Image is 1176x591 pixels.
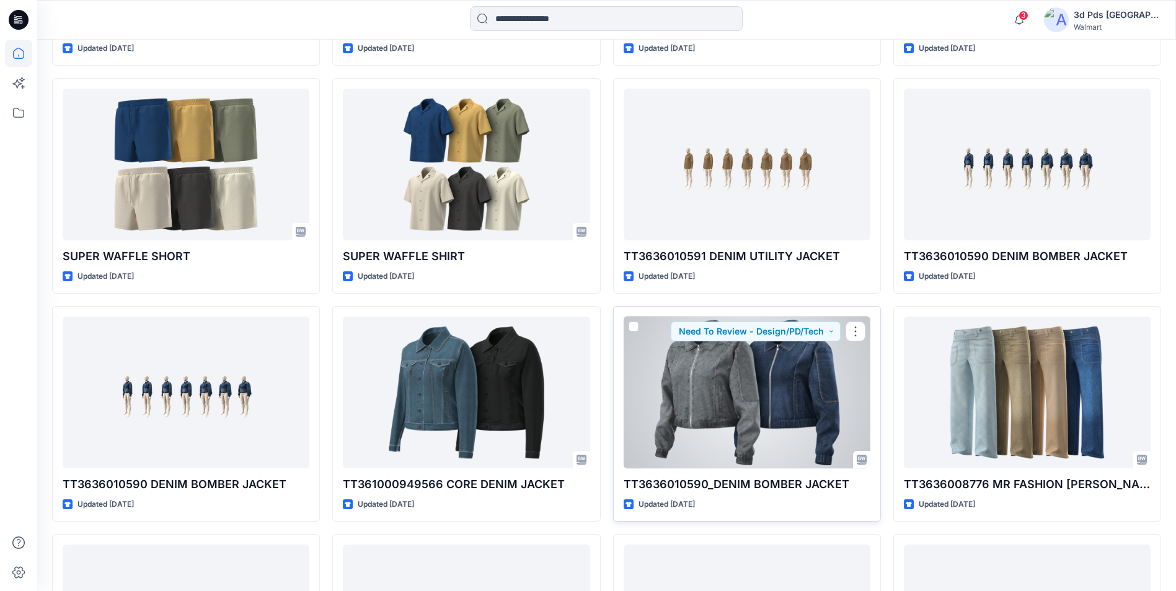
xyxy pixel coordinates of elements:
[63,476,309,493] p: TT3636010590 DENIM BOMBER JACKET
[639,270,695,283] p: Updated [DATE]
[639,42,695,55] p: Updated [DATE]
[904,476,1151,493] p: TT3636008776 MR FASHION [PERSON_NAME]
[1074,22,1161,32] div: Walmart
[904,248,1151,265] p: TT3636010590 DENIM BOMBER JACKET
[63,248,309,265] p: SUPER WAFFLE SHORT
[919,42,975,55] p: Updated [DATE]
[358,270,414,283] p: Updated [DATE]
[343,476,590,493] p: TT361000949566 CORE DENIM JACKET
[624,248,870,265] p: TT3636010591 DENIM UTILITY JACKET
[1074,7,1161,22] div: 3d Pds [GEOGRAPHIC_DATA]
[1019,11,1028,20] span: 3
[624,317,870,468] a: TT3636010590_DENIM BOMBER JACKET
[63,317,309,468] a: TT3636010590 DENIM BOMBER JACKET
[77,42,134,55] p: Updated [DATE]
[343,317,590,468] a: TT361000949566 CORE DENIM JACKET
[358,498,414,511] p: Updated [DATE]
[343,89,590,240] a: SUPER WAFFLE SHIRT
[919,270,975,283] p: Updated [DATE]
[343,248,590,265] p: SUPER WAFFLE SHIRT
[919,498,975,511] p: Updated [DATE]
[77,270,134,283] p: Updated [DATE]
[624,476,870,493] p: TT3636010590_DENIM BOMBER JACKET
[639,498,695,511] p: Updated [DATE]
[77,498,134,511] p: Updated [DATE]
[904,89,1151,240] a: TT3636010590 DENIM BOMBER JACKET
[904,317,1151,468] a: TT3636008776 MR FASHION JEAN
[63,89,309,240] a: SUPER WAFFLE SHORT
[358,42,414,55] p: Updated [DATE]
[624,89,870,240] a: TT3636010591 DENIM UTILITY JACKET
[1044,7,1069,32] img: avatar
